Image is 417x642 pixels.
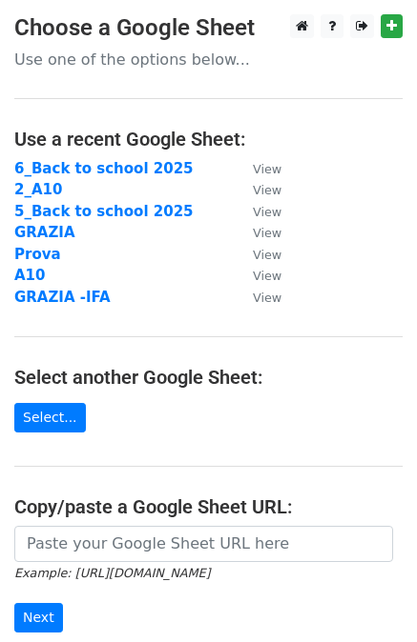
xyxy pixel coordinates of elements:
[234,267,281,284] a: View
[14,366,403,389] h4: Select another Google Sheet:
[14,495,403,518] h4: Copy/paste a Google Sheet URL:
[253,183,281,197] small: View
[14,603,63,632] input: Next
[14,566,210,580] small: Example: [URL][DOMAIN_NAME]
[14,224,75,241] a: GRAZIA
[234,203,281,220] a: View
[253,205,281,219] small: View
[14,289,111,306] a: GRAZIA -IFA
[14,181,62,198] a: 2_A10
[253,162,281,176] small: View
[234,289,281,306] a: View
[234,246,281,263] a: View
[14,50,403,70] p: Use one of the options below...
[14,203,194,220] a: 5_Back to school 2025
[253,291,281,305] small: View
[253,226,281,240] small: View
[234,160,281,177] a: View
[14,526,393,562] input: Paste your Google Sheet URL here
[234,224,281,241] a: View
[14,246,61,263] a: Prova
[14,14,403,42] h3: Choose a Google Sheet
[14,128,403,150] h4: Use a recent Google Sheet:
[14,267,45,284] a: A10
[234,181,281,198] a: View
[253,248,281,262] small: View
[14,160,194,177] a: 6_Back to school 2025
[253,269,281,283] small: View
[14,403,86,432] a: Select...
